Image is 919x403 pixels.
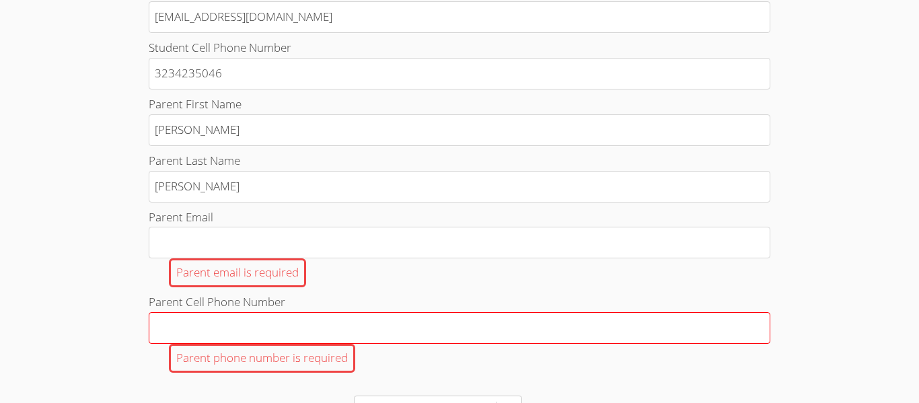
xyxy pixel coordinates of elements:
input: Student School Email Address [149,1,770,33]
span: Student Cell Phone Number [149,40,291,55]
input: Parent Last Name [149,171,770,203]
span: Parent Cell Phone Number [149,294,285,309]
input: Parent EmailParent email is required [149,227,770,258]
input: Parent First Name [149,114,770,146]
div: Parent phone number is required [169,344,355,373]
input: Student Cell Phone Number [149,58,770,89]
span: Parent Email [149,209,213,225]
div: Parent email is required [169,258,306,287]
span: Parent Last Name [149,153,240,168]
input: Parent Cell Phone NumberParent phone number is required [149,312,770,344]
span: Parent First Name [149,96,242,112]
